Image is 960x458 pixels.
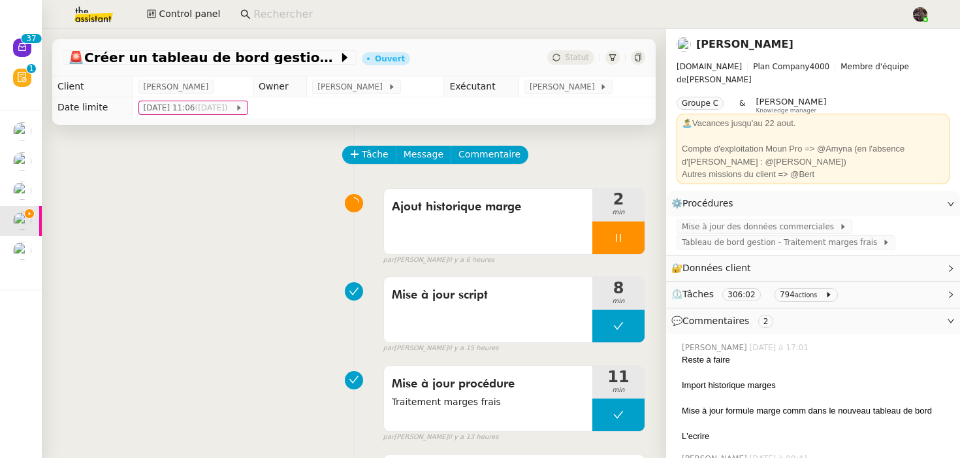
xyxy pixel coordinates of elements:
[392,374,584,394] span: Mise à jour procédure
[677,37,691,52] img: users%2FAXgjBsdPtrYuxuZvIJjRexEdqnq2%2Favatar%2F1599931753966.jpeg
[144,80,209,93] span: [PERSON_NAME]
[682,316,749,326] span: Commentaires
[592,207,645,218] span: min
[682,404,950,417] div: Mise à jour formule marge comm dans le nouveau tableau de bord
[722,288,760,301] nz-tag: 306:02
[671,261,756,276] span: 🔐
[682,220,839,233] span: Mise à jour des données commerciales
[52,97,133,118] td: Date limite
[753,62,809,71] span: Plan Company
[31,34,37,46] p: 7
[739,97,745,114] span: &
[682,236,882,249] span: Tableau de bord gestion - Traitement marges frais
[21,34,41,43] nz-badge-sup: 37
[750,342,811,353] span: [DATE] à 17:01
[26,34,31,46] p: 3
[139,5,228,24] button: Control panel
[682,353,950,367] div: Reste à faire
[666,282,960,307] div: ⏲️Tâches 306:02 794actions
[592,296,645,307] span: min
[666,308,960,334] div: 💬Commentaires 2
[530,80,600,93] span: [PERSON_NAME]
[52,76,133,97] td: Client
[448,343,498,354] span: il y a 15 heures
[383,343,394,354] span: par
[671,289,843,299] span: ⏲️
[392,197,584,217] span: Ajout historique marge
[671,196,739,211] span: ⚙️
[383,432,499,443] small: [PERSON_NAME]
[696,38,793,50] a: [PERSON_NAME]
[448,255,494,266] span: il y a 6 heures
[253,6,898,24] input: Rechercher
[13,212,31,230] img: users%2FAXgjBsdPtrYuxuZvIJjRexEdqnq2%2Favatar%2F1599931753966.jpeg
[671,316,778,326] span: 💬
[565,53,589,62] span: Statut
[682,379,950,392] div: Import historique marges
[68,50,84,65] span: 🚨
[404,147,443,162] span: Message
[451,146,528,164] button: Commentaire
[780,290,795,299] span: 794
[682,198,733,208] span: Procédures
[677,60,950,86] span: [PERSON_NAME]
[27,64,36,73] nz-badge-sup: 1
[677,97,724,110] nz-tag: Groupe C
[159,7,220,22] span: Control panel
[362,147,389,162] span: Tâche
[795,291,818,299] small: actions
[913,7,927,22] img: 2af2e8ed-4e7a-4339-b054-92d163d57814
[592,191,645,207] span: 2
[682,263,751,273] span: Données client
[68,51,338,64] span: Créer un tableau de bord gestion marge PAF
[444,76,519,97] td: Exécutant
[756,97,826,114] app-user-label: Knowledge manager
[756,97,826,106] span: [PERSON_NAME]
[13,152,31,171] img: users%2FAXgjBsdPtrYuxuZvIJjRexEdqnq2%2Favatar%2F1599931753966.jpeg
[592,369,645,385] span: 11
[396,146,451,164] button: Message
[758,315,774,328] nz-tag: 2
[682,117,944,130] div: 🏝️Vacances jusqu'au 22 aout.
[682,142,944,168] div: Compte d'exploitation Moun Pro => @Amyna (en l'absence d'[PERSON_NAME] : @[PERSON_NAME])
[13,242,31,260] img: users%2FAXgjBsdPtrYuxuZvIJjRexEdqnq2%2Favatar%2F1599931753966.jpeg
[13,182,31,200] img: users%2FAXgjBsdPtrYuxuZvIJjRexEdqnq2%2Favatar%2F1599931753966.jpeg
[392,395,584,410] span: Traitement marges frais
[666,191,960,216] div: ⚙️Procédures
[392,286,584,305] span: Mise à jour script
[375,55,405,63] div: Ouvert
[342,146,396,164] button: Tâche
[383,432,394,443] span: par
[756,107,816,114] span: Knowledge manager
[458,147,520,162] span: Commentaire
[13,122,31,140] img: users%2FrLg9kJpOivdSURM9kMyTNR7xGo72%2Favatar%2Fb3a3d448-9218-437f-a4e5-c617cb932dda
[592,385,645,396] span: min
[383,343,499,354] small: [PERSON_NAME]
[810,62,830,71] span: 4000
[144,101,235,114] span: [DATE] 11:06
[682,168,944,181] div: Autres missions du client => @Bert
[448,432,498,443] span: il y a 13 heures
[383,255,494,266] small: [PERSON_NAME]
[383,255,394,266] span: par
[29,64,34,76] p: 1
[592,280,645,296] span: 8
[666,255,960,281] div: 🔐Données client
[253,76,306,97] td: Owner
[682,289,714,299] span: Tâches
[682,342,750,353] span: [PERSON_NAME]
[317,80,387,93] span: [PERSON_NAME]
[195,103,231,112] span: ([DATE])
[682,430,950,443] div: L'ecrire
[677,62,742,71] span: [DOMAIN_NAME]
